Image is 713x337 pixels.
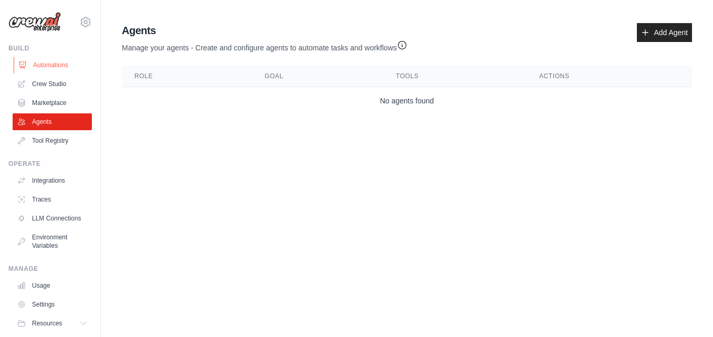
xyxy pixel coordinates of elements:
a: Tool Registry [13,132,92,149]
a: Add Agent [637,23,692,42]
th: Goal [252,66,383,87]
a: Settings [13,296,92,313]
th: Tools [383,66,527,87]
span: Resources [32,319,62,328]
h2: Agents [122,23,407,38]
td: No agents found [122,87,692,115]
th: Role [122,66,252,87]
th: Actions [527,66,692,87]
a: Marketplace [13,94,92,111]
a: Usage [13,277,92,294]
button: Resources [13,315,92,332]
a: Environment Variables [13,229,92,254]
a: Agents [13,113,92,130]
div: Manage [8,265,92,273]
a: Automations [14,57,93,73]
a: Traces [13,191,92,208]
div: Build [8,44,92,52]
a: Crew Studio [13,76,92,92]
a: LLM Connections [13,210,92,227]
div: Operate [8,160,92,168]
a: Integrations [13,172,92,189]
img: Logo [8,12,61,32]
p: Manage your agents - Create and configure agents to automate tasks and workflows [122,38,407,53]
